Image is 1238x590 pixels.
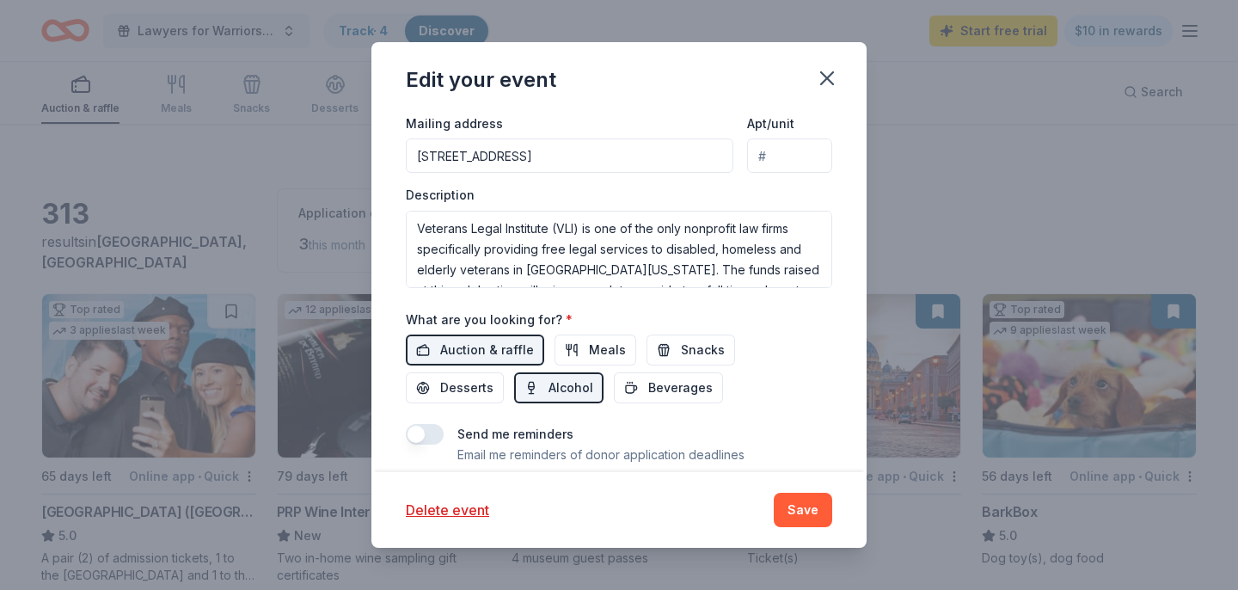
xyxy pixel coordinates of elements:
[514,372,604,403] button: Alcohol
[549,378,593,398] span: Alcohol
[406,115,503,132] label: Mailing address
[589,340,626,360] span: Meals
[457,445,745,465] p: Email me reminders of donor application deadlines
[406,66,556,94] div: Edit your event
[647,335,735,366] button: Snacks
[440,378,493,398] span: Desserts
[774,493,832,527] button: Save
[440,340,534,360] span: Auction & raffle
[747,115,794,132] label: Apt/unit
[747,138,832,173] input: #
[555,335,636,366] button: Meals
[406,138,733,173] input: Enter a US address
[406,211,832,288] textarea: Veterans Legal Institute (VLI) is one of the only nonprofit law firms specifically providing free...
[681,340,725,360] span: Snacks
[457,427,573,441] label: Send me reminders
[406,372,504,403] button: Desserts
[648,378,713,398] span: Beverages
[406,187,475,204] label: Description
[406,500,489,520] button: Delete event
[406,335,544,366] button: Auction & raffle
[406,311,573,329] label: What are you looking for?
[614,372,723,403] button: Beverages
